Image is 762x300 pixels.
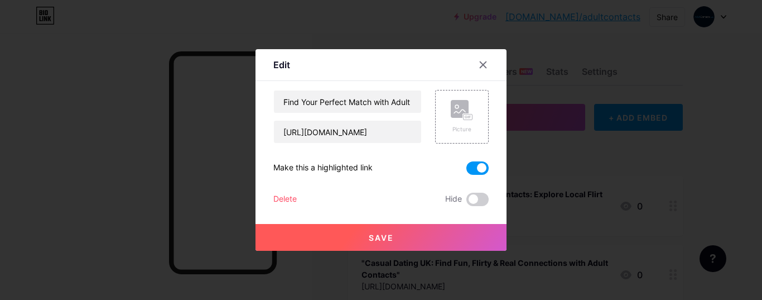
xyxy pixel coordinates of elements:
[273,193,297,206] div: Delete
[369,233,394,242] span: Save
[274,91,421,113] input: Title
[273,161,373,175] div: Make this a highlighted link
[451,125,473,134] div: Picture
[255,224,507,251] button: Save
[445,193,462,206] span: Hide
[273,58,290,72] div: Edit
[274,121,421,143] input: URL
